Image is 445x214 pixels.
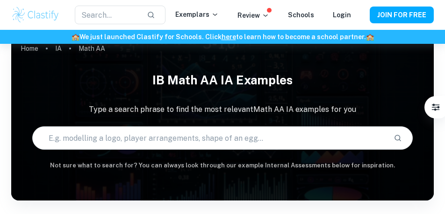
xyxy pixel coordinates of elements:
[2,32,443,42] h6: We just launched Clastify for Schools. Click to learn how to become a school partner.
[222,33,236,41] a: here
[426,98,445,117] button: Filter
[175,9,219,20] p: Exemplars
[11,104,434,115] p: Type a search phrase to find the most relevant Math AA IA examples for you
[333,11,351,19] a: Login
[55,42,62,55] a: IA
[237,10,269,21] p: Review
[11,161,434,170] h6: Not sure what to search for? You can always look through our example Internal Assessments below f...
[21,42,38,55] a: Home
[390,130,406,146] button: Search
[366,33,374,41] span: 🏫
[75,6,139,24] input: Search...
[33,125,386,151] input: E.g. modelling a logo, player arrangements, shape of an egg...
[11,6,60,24] img: Clastify logo
[370,7,434,23] button: JOIN FOR FREE
[72,33,79,41] span: 🏫
[79,43,105,54] p: Math AA
[288,11,314,19] a: Schools
[11,67,434,93] h1: IB Math AA IA examples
